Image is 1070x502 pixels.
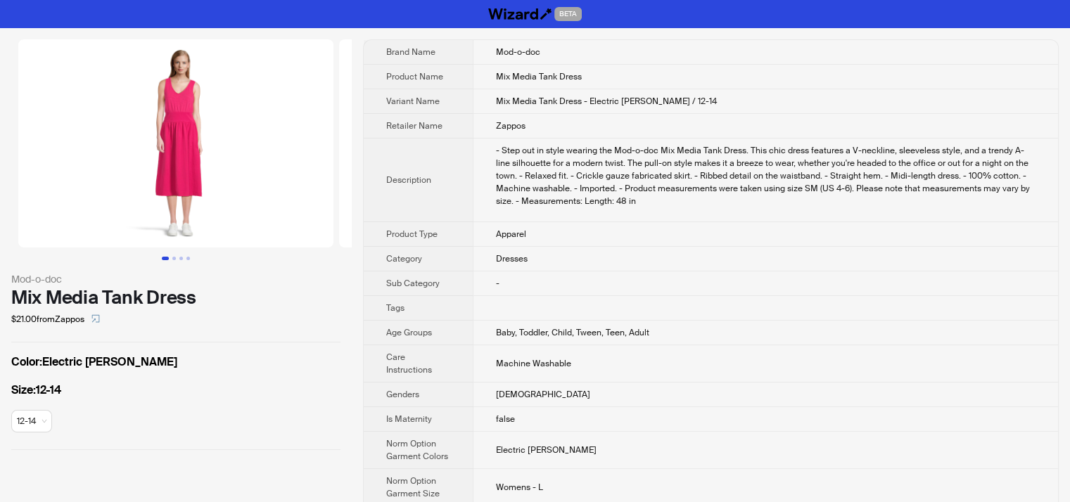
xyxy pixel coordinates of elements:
span: Variant Name [386,96,440,107]
span: Color : [11,354,42,369]
img: Mix Media Tank Dress Mix Media Tank Dress - Electric Berry / 12-14 image 1 [18,39,333,247]
span: Tags [386,302,405,314]
span: Age Groups [386,327,432,338]
span: Womens - L [496,482,543,493]
span: Dresses [496,253,528,264]
span: Sub Category [386,278,440,289]
button: Go to slide 1 [162,257,169,260]
span: false [496,413,515,425]
label: 12-14 [11,382,340,399]
div: Mod-o-doc [11,271,340,287]
label: Electric [PERSON_NAME] [11,354,340,371]
span: Care Instructions [386,352,432,375]
div: - Step out in style wearing the Mod-o-doc Mix Media Tank Dress. This chic dress features a V-neck... [496,144,1036,207]
span: Mix Media Tank Dress - Electric [PERSON_NAME] / 12-14 [496,96,717,107]
span: - [496,278,499,289]
span: Description [386,174,431,186]
span: BETA [554,7,582,21]
span: select [91,314,100,323]
img: Mix Media Tank Dress Mix Media Tank Dress - Electric Berry / 12-14 image 2 [339,39,654,247]
span: Size : [11,382,36,397]
button: Go to slide 3 [179,257,183,260]
span: Norm Option Garment Size [386,475,440,499]
div: $21.00 from Zappos [11,308,340,330]
span: Mix Media Tank Dress [496,71,582,82]
button: Go to slide 2 [172,257,176,260]
span: Retailer Name [386,120,442,131]
span: Apparel [496,229,526,240]
span: Machine Washable [496,358,571,369]
button: Go to slide 4 [186,257,190,260]
span: Genders [386,389,419,400]
span: available [17,411,46,432]
span: Product Type [386,229,438,240]
span: Electric [PERSON_NAME] [496,444,597,456]
div: Mix Media Tank Dress [11,287,340,308]
span: Zappos [496,120,526,131]
span: Mod-o-doc [496,46,540,58]
span: Product Name [386,71,443,82]
span: Category [386,253,422,264]
span: Norm Option Garment Colors [386,438,448,462]
span: Is Maternity [386,413,432,425]
span: [DEMOGRAPHIC_DATA] [496,389,590,400]
span: Brand Name [386,46,435,58]
span: Baby, Toddler, Child, Tween, Teen, Adult [496,327,649,338]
